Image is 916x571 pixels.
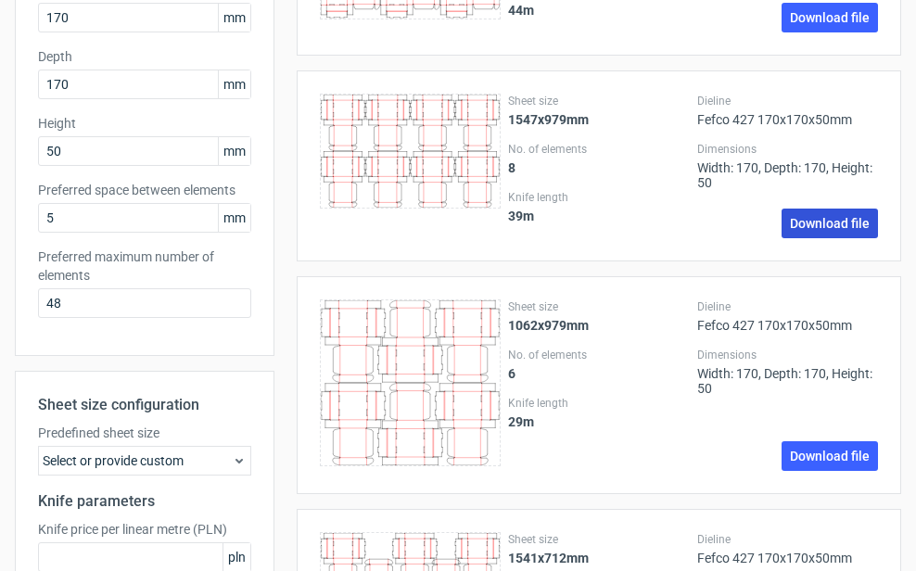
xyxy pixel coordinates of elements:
span: mm [218,70,250,98]
label: Sheet size [508,299,689,314]
label: Knife price per linear metre (PLN) [38,520,251,539]
div: Fefco 427 170x170x50mm [697,299,878,333]
span: mm [218,137,250,165]
div: Width: 170, Depth: 170, Height: 50 [697,348,878,396]
label: Dieline [697,94,878,108]
label: Height [38,114,251,133]
label: Dieline [697,532,878,547]
strong: 8 [508,160,515,175]
h2: Sheet size configuration [38,394,251,416]
label: No. of elements [508,142,689,157]
label: Knife length [508,190,689,205]
div: Fefco 427 170x170x50mm [697,532,878,565]
label: Sheet size [508,532,689,547]
label: Preferred space between elements [38,181,251,199]
label: Sheet size [508,94,689,108]
label: Predefined sheet size [38,424,251,442]
label: Knife length [508,396,689,411]
strong: 1541x712mm [508,551,589,565]
strong: 29 m [508,414,534,429]
h2: Knife parameters [38,490,251,513]
div: Select or provide custom [38,446,251,476]
label: Dimensions [697,142,878,157]
label: Dieline [697,299,878,314]
span: pln [223,543,250,571]
label: Dimensions [697,348,878,362]
span: mm [218,204,250,232]
strong: 39 m [508,209,534,223]
span: mm [218,4,250,32]
strong: 1547x979mm [508,112,589,127]
div: Width: 170, Depth: 170, Height: 50 [697,142,878,190]
strong: 6 [508,366,515,381]
a: Download file [782,209,878,238]
label: Preferred maximum number of elements [38,247,251,285]
label: Depth [38,47,251,66]
div: Fefco 427 170x170x50mm [697,94,878,127]
label: No. of elements [508,348,689,362]
strong: 1062x979mm [508,318,589,333]
a: Download file [782,441,878,471]
a: Download file [782,3,878,32]
strong: 44 m [508,3,534,18]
